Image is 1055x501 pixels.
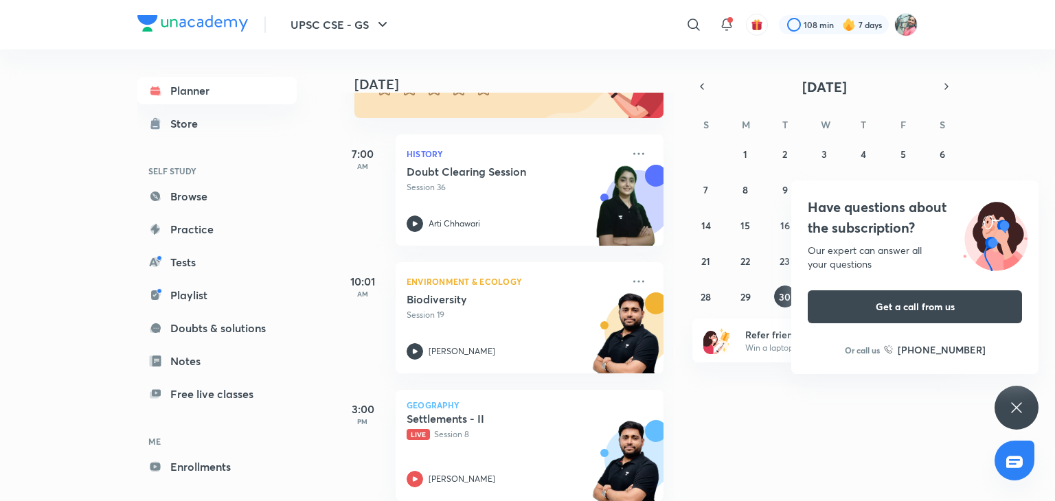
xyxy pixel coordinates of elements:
abbr: September 22, 2025 [740,255,750,268]
img: streak [842,18,856,32]
abbr: Wednesday [821,118,830,131]
h6: [PHONE_NUMBER] [898,342,986,357]
a: Tests [137,248,297,276]
abbr: September 6, 2025 [940,148,945,161]
img: Company Logo [137,15,248,32]
h5: 10:01 [335,273,390,290]
a: Playlist [137,281,297,309]
h5: Doubt Clearing Session [407,165,578,178]
p: Win a laptop, vouchers & more [745,342,914,354]
button: September 2, 2025 [774,143,796,165]
a: Notes [137,347,297,375]
abbr: September 16, 2025 [780,219,790,232]
button: September 30, 2025 [774,286,796,307]
p: [PERSON_NAME] [429,345,495,358]
a: Browse [137,183,297,210]
abbr: Tuesday [782,118,788,131]
h5: Biodiversity [407,292,578,306]
p: AM [335,162,390,170]
button: September 1, 2025 [734,143,756,165]
abbr: September 29, 2025 [740,290,751,303]
button: September 16, 2025 [774,214,796,236]
p: Session 36 [407,181,622,194]
button: September 28, 2025 [695,286,717,307]
p: [PERSON_NAME] [429,473,495,485]
abbr: September 9, 2025 [782,183,788,196]
img: Prerna Pathak [894,13,918,36]
button: September 4, 2025 [852,143,874,165]
button: avatar [746,14,768,36]
button: September 12, 2025 [892,178,914,200]
button: September 15, 2025 [734,214,756,236]
abbr: Monday [742,118,750,131]
p: Arti Chhawari [429,218,480,230]
abbr: September 3, 2025 [821,148,827,161]
button: September 22, 2025 [734,250,756,272]
button: September 10, 2025 [813,178,835,200]
span: [DATE] [802,78,847,96]
h6: SELF STUDY [137,159,297,183]
abbr: September 15, 2025 [740,219,750,232]
abbr: September 28, 2025 [701,290,711,303]
p: Session 8 [407,428,622,441]
button: [DATE] [712,77,937,96]
abbr: Friday [900,118,906,131]
abbr: Thursday [861,118,866,131]
button: September 6, 2025 [931,143,953,165]
p: AM [335,290,390,298]
img: unacademy [588,165,663,259]
abbr: Saturday [940,118,945,131]
button: September 14, 2025 [695,214,717,236]
h4: Have questions about the subscription? [808,197,1022,238]
p: PM [335,417,390,426]
h6: Refer friends [745,327,914,342]
a: Doubts & solutions [137,314,297,342]
p: Geography [407,401,653,409]
button: UPSC CSE - GS [282,11,399,38]
abbr: September 21, 2025 [701,255,710,268]
abbr: September 1, 2025 [743,148,747,161]
abbr: September 5, 2025 [900,148,906,161]
h5: Settlements - II [407,412,578,426]
a: Store [137,110,297,137]
p: Environment & Ecology [407,273,622,290]
h5: 3:00 [335,401,390,417]
button: September 21, 2025 [695,250,717,272]
h4: [DATE] [354,76,677,93]
button: September 29, 2025 [734,286,756,307]
span: Live [407,429,430,440]
img: avatar [751,19,763,31]
abbr: September 4, 2025 [861,148,866,161]
button: September 11, 2025 [852,178,874,200]
p: Session 19 [407,309,622,321]
abbr: September 2, 2025 [782,148,787,161]
a: Company Logo [137,15,248,35]
img: ttu_illustration_new.svg [952,197,1039,271]
abbr: September 23, 2025 [780,255,790,268]
div: Our expert can answer all your questions [808,244,1022,271]
a: Free live classes [137,380,297,408]
h5: 7:00 [335,145,390,162]
abbr: September 8, 2025 [742,183,748,196]
button: September 8, 2025 [734,178,756,200]
abbr: September 7, 2025 [703,183,708,196]
button: September 3, 2025 [813,143,835,165]
h6: ME [137,430,297,453]
div: Store [170,115,206,132]
a: Planner [137,77,297,104]
img: unacademy [588,292,663,387]
abbr: September 30, 2025 [779,290,791,303]
a: Enrollments [137,453,297,480]
abbr: September 14, 2025 [701,219,711,232]
p: Or call us [845,344,880,356]
img: referral [703,327,731,354]
button: Get a call from us [808,290,1022,323]
a: [PHONE_NUMBER] [884,342,986,357]
button: September 9, 2025 [774,178,796,200]
button: September 7, 2025 [695,178,717,200]
a: Practice [137,215,297,243]
button: September 13, 2025 [931,178,953,200]
abbr: Sunday [703,118,709,131]
button: September 5, 2025 [892,143,914,165]
p: History [407,145,622,162]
